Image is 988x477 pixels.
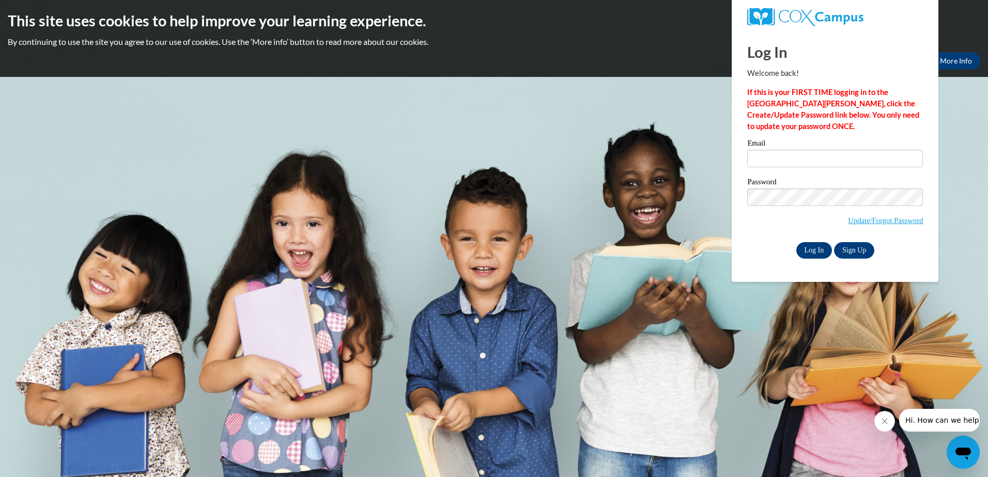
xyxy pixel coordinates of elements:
[747,88,919,131] strong: If this is your FIRST TIME logging in to the [GEOGRAPHIC_DATA][PERSON_NAME], click the Create/Upd...
[747,139,923,150] label: Email
[947,436,980,469] iframe: Button to launch messaging window
[899,409,980,432] iframe: Message from company
[747,41,923,62] h1: Log In
[8,36,980,47] p: By continuing to use the site you agree to our use of cookies. Use the ‘More info’ button to read...
[874,411,895,432] iframe: Close message
[834,242,874,259] a: Sign Up
[747,8,863,26] img: COX Campus
[747,178,923,188] label: Password
[6,7,84,15] span: Hi. How can we help?
[747,68,923,79] p: Welcome back!
[747,8,923,26] a: COX Campus
[8,10,980,31] h2: This site uses cookies to help improve your learning experience.
[796,242,832,259] input: Log In
[932,53,980,69] a: More Info
[848,216,923,225] a: Update/Forgot Password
